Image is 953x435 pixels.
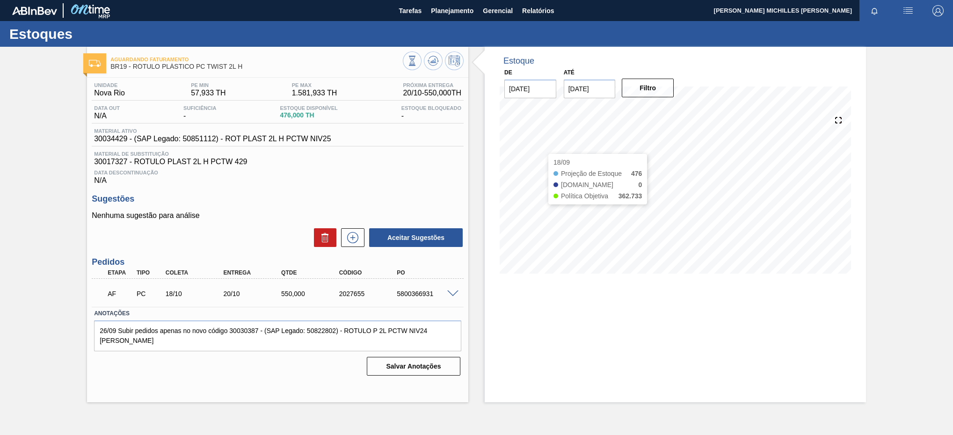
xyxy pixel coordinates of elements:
div: 20/10/2025 [221,290,286,297]
div: 18/10/2025 [163,290,228,297]
button: Programar Estoque [445,51,464,70]
span: Nova Rio [94,89,125,97]
label: Até [564,69,575,76]
span: 30017327 - ROTULO PLAST 2L H PCTW 429 [94,158,461,166]
label: De [504,69,512,76]
div: Excluir Sugestões [309,228,336,247]
button: Filtro [622,79,674,97]
div: Qtde [279,269,344,276]
span: 476,000 TH [280,112,337,119]
img: Logout [932,5,944,16]
textarea: 26/09 Subir pedidos apenas no novo código 30030387 - (SAP Legado: 50822802) - ROTULO P 2L PCTW NI... [94,320,461,351]
div: 5800366931 [394,290,459,297]
button: Notificações [859,4,889,17]
span: 30034429 - (SAP Legado: 50851112) - ROT PLAST 2L H PCTW NIV25 [94,135,331,143]
span: PE MIN [191,82,226,88]
span: BR19 - RÓTULO PLÁSTICO PC TWIST 2L H [110,63,403,70]
button: Atualizar Gráfico [424,51,443,70]
div: 2027655 [337,290,402,297]
span: Tarefas [399,5,422,16]
p: AF [108,290,133,297]
input: dd/mm/yyyy [504,80,556,98]
div: Etapa [105,269,136,276]
span: Data Descontinuação [94,170,461,175]
div: Pedido de Compra [134,290,165,297]
h1: Estoques [9,29,175,39]
span: PE MAX [292,82,337,88]
span: Relatórios [522,5,554,16]
div: Aceitar Sugestões [364,227,464,248]
span: Suficiência [183,105,216,111]
span: Próxima Entrega [403,82,461,88]
h3: Pedidos [92,257,464,267]
div: Tipo [134,269,165,276]
button: Visão Geral dos Estoques [403,51,422,70]
span: Material de Substituição [94,151,461,157]
span: 57,933 TH [191,89,226,97]
span: Unidade [94,82,125,88]
div: N/A [92,105,122,120]
span: Estoque Bloqueado [401,105,461,111]
div: - [399,105,464,120]
span: Data out [94,105,120,111]
span: Gerencial [483,5,513,16]
span: Aguardando Faturamento [110,57,403,62]
img: TNhmsLtSVTkK8tSr43FrP2fwEKptu5GPRR3wAAAABJRU5ErkJggg== [12,7,57,15]
div: N/A [92,166,464,185]
button: Aceitar Sugestões [369,228,463,247]
p: Nenhuma sugestão para análise [92,211,464,220]
img: Ícone [89,60,101,67]
div: Código [337,269,402,276]
div: Aguardando Faturamento [105,283,136,304]
img: userActions [902,5,914,16]
label: Anotações [94,307,461,320]
span: Planejamento [431,5,473,16]
input: dd/mm/yyyy [564,80,616,98]
div: Coleta [163,269,228,276]
span: Material ativo [94,128,331,134]
div: PO [394,269,459,276]
span: 1.581,933 TH [292,89,337,97]
span: 20/10 - 550,000 TH [403,89,461,97]
div: 550,000 [279,290,344,297]
div: Nova sugestão [336,228,364,247]
div: - [181,105,218,120]
div: Estoque [503,56,534,66]
span: Estoque Disponível [280,105,337,111]
h3: Sugestões [92,194,464,204]
div: Entrega [221,269,286,276]
button: Salvar Anotações [367,357,460,376]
